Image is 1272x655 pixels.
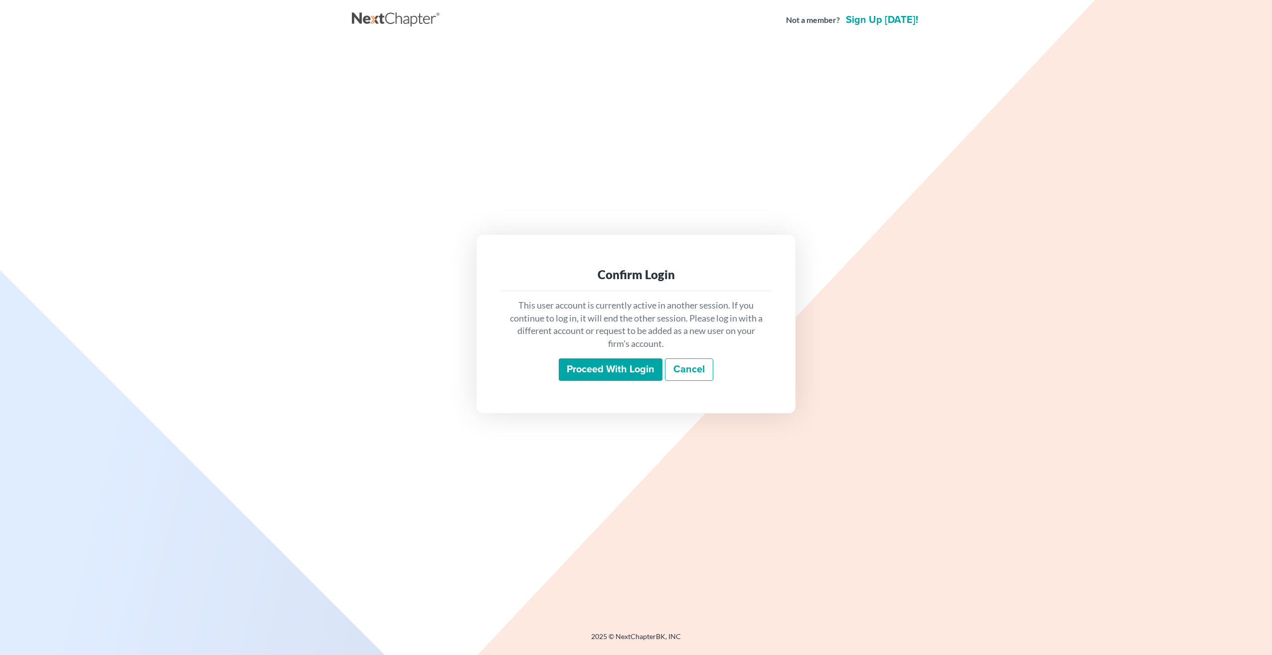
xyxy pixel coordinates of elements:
div: Confirm Login [508,267,764,283]
input: Proceed with login [559,358,662,381]
a: Sign up [DATE]! [844,15,920,25]
div: 2025 © NextChapterBK, INC [352,632,920,650]
p: This user account is currently active in another session. If you continue to log in, it will end ... [508,299,764,350]
strong: Not a member? [786,14,840,26]
a: Cancel [665,358,713,381]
